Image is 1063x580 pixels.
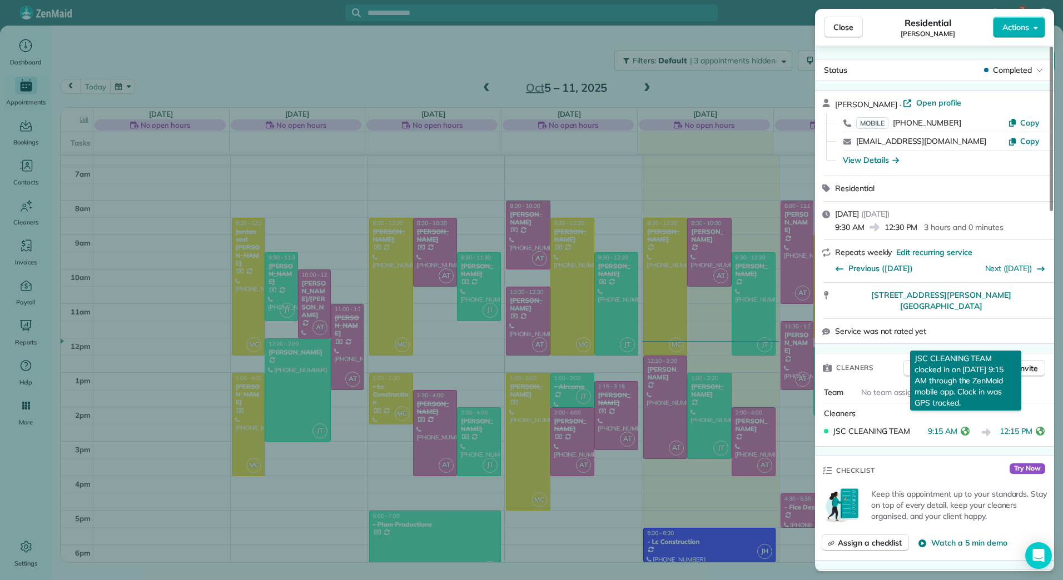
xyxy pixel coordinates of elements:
[835,183,875,193] span: Residential
[901,29,955,38] span: [PERSON_NAME]
[1025,542,1052,569] div: Open Intercom Messenger
[835,326,926,337] span: Service was not rated yet
[824,387,843,397] span: Team
[835,99,897,109] span: [PERSON_NAME]
[910,351,1021,411] p: JSC CLEANING TEAM clocked in on [DATE] 9:15 AM through the ZenMaid mobile app. Clock in was GPS t...
[896,247,972,258] span: Edit recurring service
[1020,136,1040,146] span: Copy
[1002,22,1029,33] span: Actions
[985,263,1046,274] button: Next ([DATE])
[833,426,910,437] span: JSC CLEANING TEAM
[835,247,892,257] span: Repeats weekly
[838,537,902,548] span: Assign a checklist
[931,537,1007,548] span: Watch a 5 min demo
[835,289,1047,312] a: [STREET_ADDRESS][PERSON_NAME] [GEOGRAPHIC_DATA]
[928,426,957,439] span: 9:15 AM
[824,408,856,418] span: Cleaners
[856,117,961,128] a: MOBILE[PHONE_NUMBER]
[835,222,865,233] span: 9:30 AM
[833,22,853,33] span: Close
[835,263,913,274] button: Previous ([DATE])
[893,118,961,128] span: [PHONE_NUMBER]
[1018,363,1038,374] span: Invite
[856,136,986,146] a: [EMAIL_ADDRESS][DOMAIN_NAME]
[1008,136,1040,147] button: Copy
[924,222,1003,233] p: 3 hours and 0 minutes
[836,362,873,373] span: Cleaners
[861,209,890,219] span: ( [DATE] )
[1008,117,1040,128] button: Copy
[861,387,938,397] span: No team assigned yet
[905,16,952,29] span: Residential
[1000,426,1033,439] span: 12:15 PM
[871,488,1047,522] p: Keep this appointment up to your standards. Stay on top of every detail, keep your cleaners organ...
[903,360,974,377] button: Time in and out
[885,222,918,233] span: 12:30 PM
[985,263,1032,273] a: Next ([DATE])
[824,65,847,75] span: Status
[1010,463,1045,474] span: Try Now
[848,263,913,274] span: Previous ([DATE])
[824,17,863,38] button: Close
[993,64,1032,76] span: Completed
[1011,360,1045,377] button: Invite
[836,465,875,476] span: Checklist
[903,97,961,108] a: Open profile
[856,117,888,129] span: MOBILE
[835,209,859,219] span: [DATE]
[916,97,961,108] span: Open profile
[843,154,899,166] button: View Details
[897,100,903,109] span: ·
[822,534,909,551] button: Assign a checklist
[918,537,1007,548] button: Watch a 5 min demo
[1020,118,1040,128] span: Copy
